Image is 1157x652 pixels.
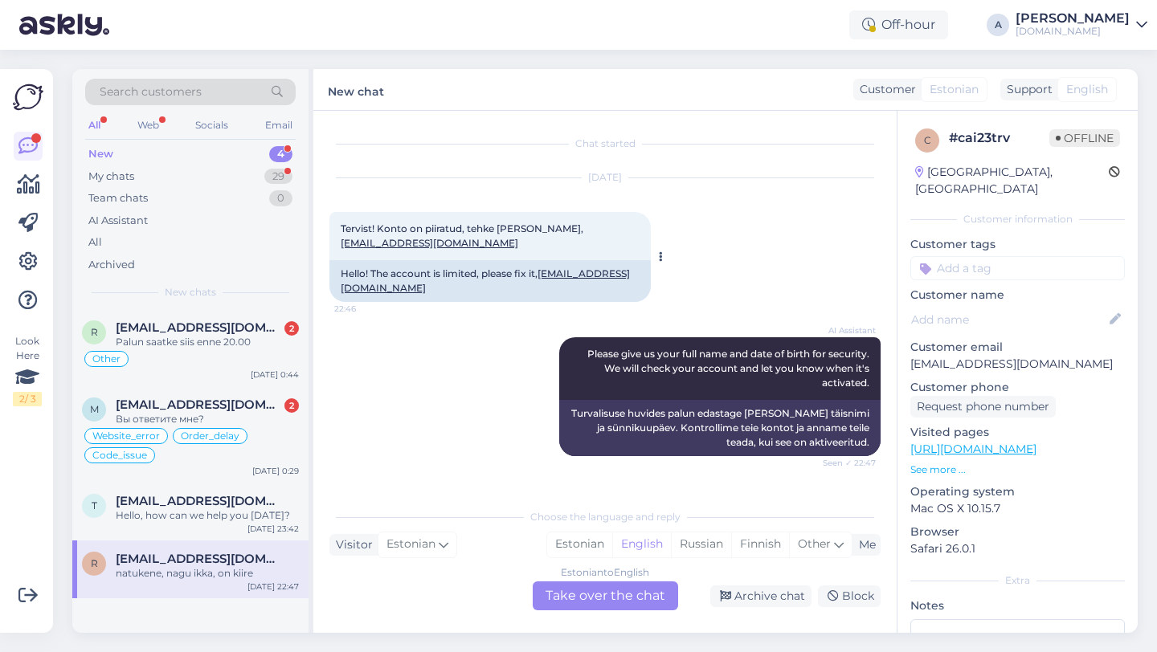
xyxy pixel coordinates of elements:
[910,500,1125,517] p: Mac OS X 10.15.7
[915,164,1109,198] div: [GEOGRAPHIC_DATA], [GEOGRAPHIC_DATA]
[116,566,299,581] div: natukene, nagu ikka, on kiire
[116,552,283,566] span: reijo@reiven.eu
[134,115,162,136] div: Web
[88,234,102,251] div: All
[91,557,98,569] span: r
[910,356,1125,373] p: [EMAIL_ADDRESS][DOMAIN_NAME]
[329,260,651,302] div: Hello! The account is limited, please fix it,
[262,115,296,136] div: Email
[987,14,1009,36] div: A
[13,334,42,406] div: Look Here
[849,10,948,39] div: Off-hour
[910,597,1125,614] p: Notes
[252,465,299,477] div: [DATE] 0:29
[1000,81,1053,98] div: Support
[247,581,299,593] div: [DATE] 22:47
[329,137,881,151] div: Chat started
[165,285,216,300] span: New chats
[116,508,299,523] div: Hello, how can we help you [DATE]?
[1066,81,1108,98] span: English
[92,354,121,364] span: Other
[247,523,299,535] div: [DATE] 23:42
[910,524,1125,540] p: Browser
[671,532,731,556] div: Russian
[852,536,876,553] div: Me
[100,84,202,100] span: Search customers
[910,573,1125,588] div: Extra
[910,256,1125,280] input: Add a tag
[88,190,148,206] div: Team chats
[816,324,876,336] span: AI Assistant
[329,536,373,553] div: Visitor
[910,339,1125,356] p: Customer email
[559,400,881,456] div: Turvalisuse huvides palun edastage [PERSON_NAME] täisnimi ja sünnikuupäev. Kontrollime teie konto...
[910,463,1125,477] p: See more ...
[1016,12,1130,25] div: [PERSON_NAME]
[116,335,299,349] div: Palun saatke siis enne 20.00
[910,379,1125,396] p: Customer phone
[731,532,789,556] div: Finnish
[798,536,831,551] span: Other
[181,431,239,441] span: Order_delay
[92,499,97,511] span: t
[853,81,916,98] div: Customer
[192,115,231,136] div: Socials
[547,532,612,556] div: Estonian
[92,431,160,441] span: Website_error
[910,442,1036,456] a: [URL][DOMAIN_NAME]
[251,369,299,381] div: [DATE] 0:44
[533,581,678,610] div: Take over the chat
[1016,12,1147,38] a: [PERSON_NAME][DOMAIN_NAME]
[816,457,876,469] span: Seen ✓ 22:47
[924,134,931,146] span: c
[612,532,671,556] div: English
[284,321,299,336] div: 2
[818,585,881,607] div: Block
[329,510,881,524] div: Choose the language and reply
[328,79,384,100] label: New chat
[329,170,881,185] div: [DATE]
[1016,25,1130,38] div: [DOMAIN_NAME]
[88,213,148,229] div: AI Assistant
[116,412,299,426] div: Вы ответите мне?
[269,190,292,206] div: 0
[710,585,812,607] div: Archive chat
[910,424,1125,441] p: Visited pages
[910,236,1125,253] p: Customer tags
[284,398,299,413] div: 2
[910,540,1125,557] p: Safari 26.0.1
[13,82,43,112] img: Askly Logo
[910,483,1125,500] p: Operating system
[88,146,113,162] div: New
[910,396,1056,418] div: Request phone number
[116,397,283,412] span: medotrade@mail.ru
[116,494,283,508] span: tanja22@mail.ru
[587,348,872,389] span: Please give us your full name and date of birth for security. We will check your account and let ...
[269,146,292,162] div: 4
[561,565,649,580] div: Estonian to English
[1049,129,1120,147] span: Offline
[91,326,98,338] span: r
[341,237,518,249] a: [EMAIL_ADDRESS][DOMAIN_NAME]
[334,303,395,315] span: 22:46
[386,536,435,553] span: Estonian
[85,115,104,136] div: All
[88,257,135,273] div: Archived
[341,222,583,249] span: Tervist! Konto on piiratud, tehke [PERSON_NAME],
[930,81,979,98] span: Estonian
[264,169,292,185] div: 29
[92,450,147,460] span: Code_issue
[910,287,1125,304] p: Customer name
[116,320,283,335] span: rveeber@gmail.com
[910,212,1125,226] div: Customer information
[88,169,134,185] div: My chats
[13,392,42,406] div: 2 / 3
[911,311,1106,328] input: Add name
[90,403,99,415] span: m
[949,128,1049,148] div: # cai23trv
